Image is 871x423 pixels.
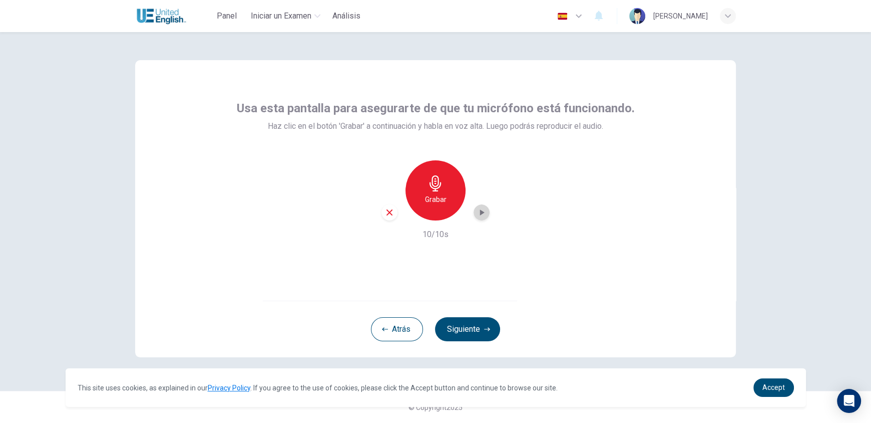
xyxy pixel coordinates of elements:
[653,10,708,22] div: [PERSON_NAME]
[237,100,635,116] span: Usa esta pantalla para asegurarte de que tu micrófono está funcionando.
[405,160,466,221] button: Grabar
[328,7,364,25] button: Análisis
[208,384,250,392] a: Privacy Policy
[78,384,558,392] span: This site uses cookies, as explained in our . If you agree to the use of cookies, please click th...
[629,8,645,24] img: Profile picture
[247,7,324,25] button: Iniciar un Examen
[837,389,861,413] div: Open Intercom Messenger
[135,6,211,26] a: United English logo
[422,229,449,241] h6: 10/10s
[762,383,785,391] span: Accept
[268,120,603,132] span: Haz clic en el botón 'Grabar' a continuación y habla en voz alta. Luego podrás reproducir el audio.
[425,193,447,205] h6: Grabar
[408,403,463,411] span: © Copyright 2025
[435,317,500,341] button: Siguiente
[556,13,569,20] img: es
[251,10,311,22] span: Iniciar un Examen
[217,10,237,22] span: Panel
[66,368,806,407] div: cookieconsent
[332,10,360,22] span: Análisis
[135,6,188,26] img: United English logo
[753,378,794,397] a: dismiss cookie message
[211,7,243,25] button: Panel
[371,317,423,341] button: Atrás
